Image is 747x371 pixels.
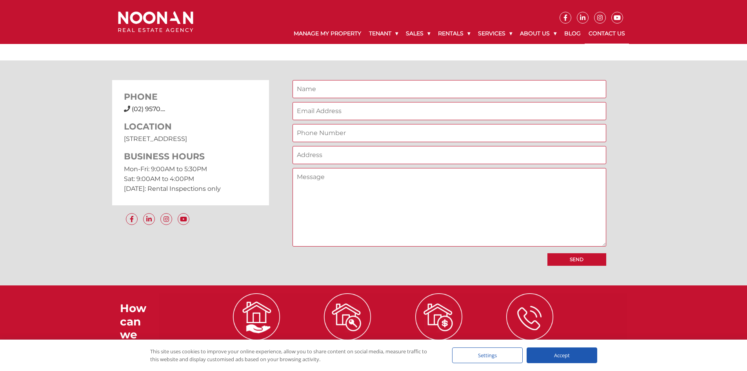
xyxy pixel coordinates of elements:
[485,313,575,362] a: ContactUs
[132,105,165,113] span: (02) 9570....
[293,80,606,265] form: Contact form
[118,11,193,32] img: Noonan Real Estate Agency
[452,347,523,363] div: Settings
[233,293,280,340] img: ICONS
[124,174,257,184] p: Sat: 9:00AM to 4:00PM
[547,253,606,266] input: Send
[560,24,585,44] a: Blog
[324,293,371,340] img: ICONS
[293,80,606,98] input: Name
[120,302,159,355] h3: How can we help?
[132,105,165,113] a: Click to reveal phone number
[124,92,257,102] h3: PHONE
[124,152,257,162] h3: BUSINESS HOURS
[293,102,606,120] input: Email Address
[585,24,629,44] a: Contact Us
[290,24,365,44] a: Manage My Property
[527,347,597,363] div: Accept
[434,24,474,44] a: Rentals
[124,184,257,194] p: [DATE]: Rental Inspections only
[516,24,560,44] a: About Us
[394,313,484,362] a: Sellmy Property
[124,122,257,132] h3: LOCATION
[293,124,606,142] input: Phone Number
[506,293,553,340] img: ICONS
[124,164,257,174] p: Mon-Fri: 9:00AM to 5:30PM
[150,347,436,363] div: This site uses cookies to improve your online experience, allow you to share content on social me...
[124,134,257,144] p: [STREET_ADDRESS]
[415,293,462,340] img: ICONS
[303,313,393,362] a: Leasemy Property
[365,24,402,44] a: Tenant
[293,146,606,164] input: Address
[474,24,516,44] a: Services
[402,24,434,44] a: Sales
[211,313,301,362] a: Managemy Property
